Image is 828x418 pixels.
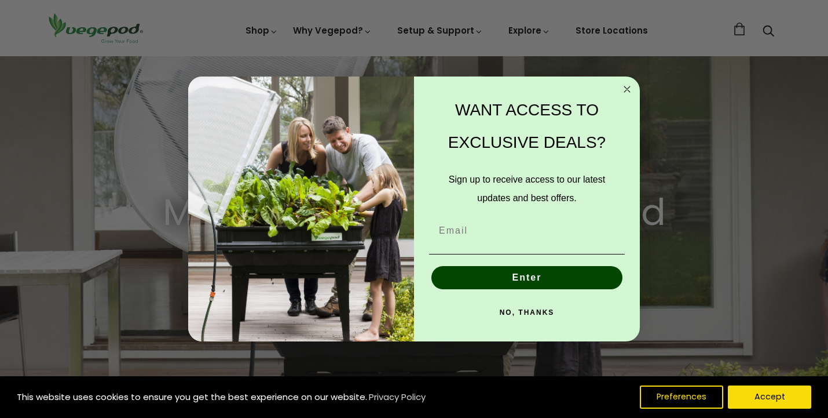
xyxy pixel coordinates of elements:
button: NO, THANKS [429,301,625,324]
input: Email [429,219,625,242]
button: Accept [728,386,811,409]
a: Privacy Policy (opens in a new tab) [367,387,427,408]
button: Close dialog [620,82,634,96]
span: Sign up to receive access to our latest updates and best offers. [449,175,605,203]
span: This website uses cookies to ensure you get the best experience on our website. [17,391,367,403]
button: Preferences [640,386,723,409]
img: e9d03583-1bb1-490f-ad29-36751b3212ff.jpeg [188,77,414,341]
button: Enter [431,266,622,289]
span: WANT ACCESS TO EXCLUSIVE DEALS? [448,101,606,151]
